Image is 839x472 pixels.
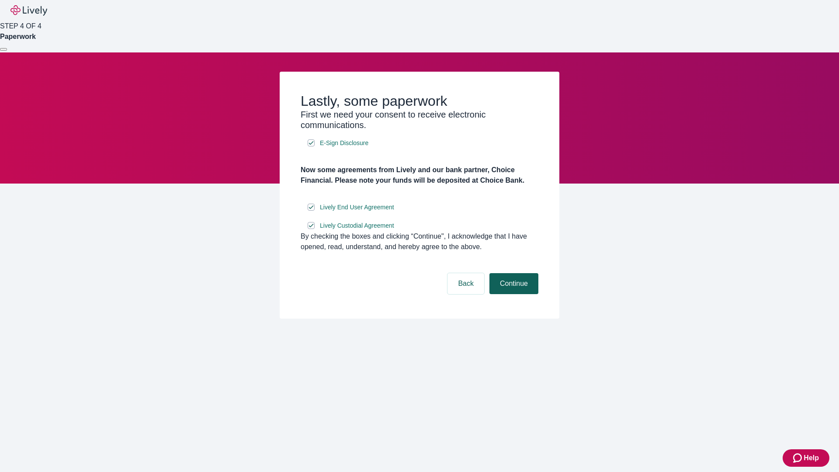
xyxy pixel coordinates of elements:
button: Continue [489,273,538,294]
img: Lively [10,5,47,16]
span: E-Sign Disclosure [320,139,368,148]
button: Back [447,273,484,294]
h3: First we need your consent to receive electronic communications. [301,109,538,130]
span: Lively Custodial Agreement [320,221,394,230]
div: By checking the boxes and clicking “Continue", I acknowledge that I have opened, read, understand... [301,231,538,252]
a: e-sign disclosure document [318,138,370,149]
a: e-sign disclosure document [318,202,396,213]
button: Zendesk support iconHelp [783,449,829,467]
svg: Zendesk support icon [793,453,804,463]
span: Help [804,453,819,463]
a: e-sign disclosure document [318,220,396,231]
h2: Lastly, some paperwork [301,93,538,109]
h4: Now some agreements from Lively and our bank partner, Choice Financial. Please note your funds wi... [301,165,538,186]
span: Lively End User Agreement [320,203,394,212]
